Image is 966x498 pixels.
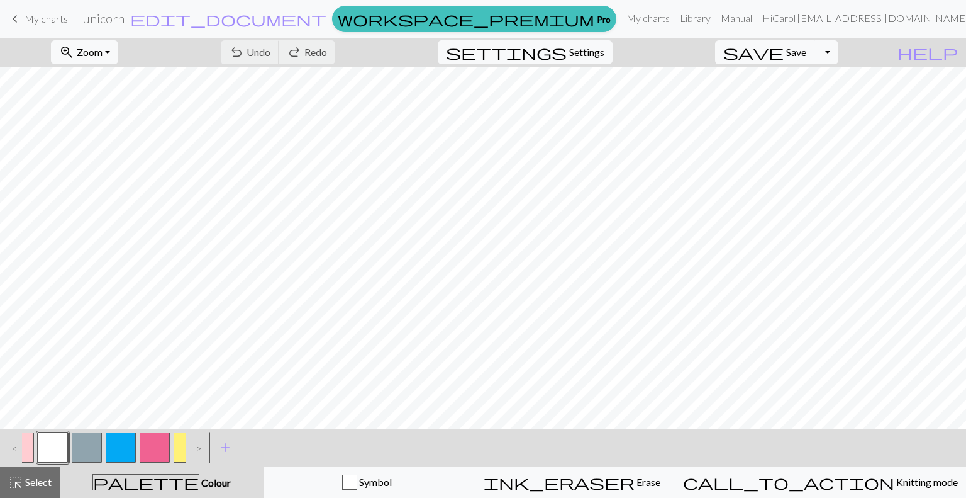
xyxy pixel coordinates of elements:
span: Knitting mode [894,476,958,488]
span: help [897,43,958,61]
button: Save [715,40,815,64]
span: edit_document [130,10,326,28]
button: SettingsSettings [438,40,613,64]
span: ink_eraser [484,473,635,491]
a: Pro [332,6,616,32]
i: Settings [446,45,567,60]
div: > [186,431,206,465]
span: Zoom [77,46,103,58]
h2: unicorn [83,11,125,26]
span: My charts [25,13,68,25]
span: zoom_in [59,43,74,61]
span: add [218,439,233,456]
span: Erase [635,476,660,488]
button: Erase [469,467,675,498]
a: My charts [8,8,68,30]
span: Settings [569,45,604,60]
button: Colour [60,467,264,498]
button: Zoom [51,40,118,64]
span: Select [23,476,52,488]
div: < [2,431,22,465]
button: Knitting mode [675,467,966,498]
span: call_to_action [683,473,894,491]
span: palette [93,473,199,491]
a: My charts [621,6,675,31]
span: Symbol [357,476,392,488]
a: Manual [716,6,757,31]
span: Colour [199,477,231,489]
span: settings [446,43,567,61]
span: keyboard_arrow_left [8,10,23,28]
a: Library [675,6,716,31]
span: workspace_premium [338,10,594,28]
button: Symbol [264,467,470,498]
span: highlight_alt [8,473,23,491]
span: save [723,43,784,61]
span: Save [786,46,806,58]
